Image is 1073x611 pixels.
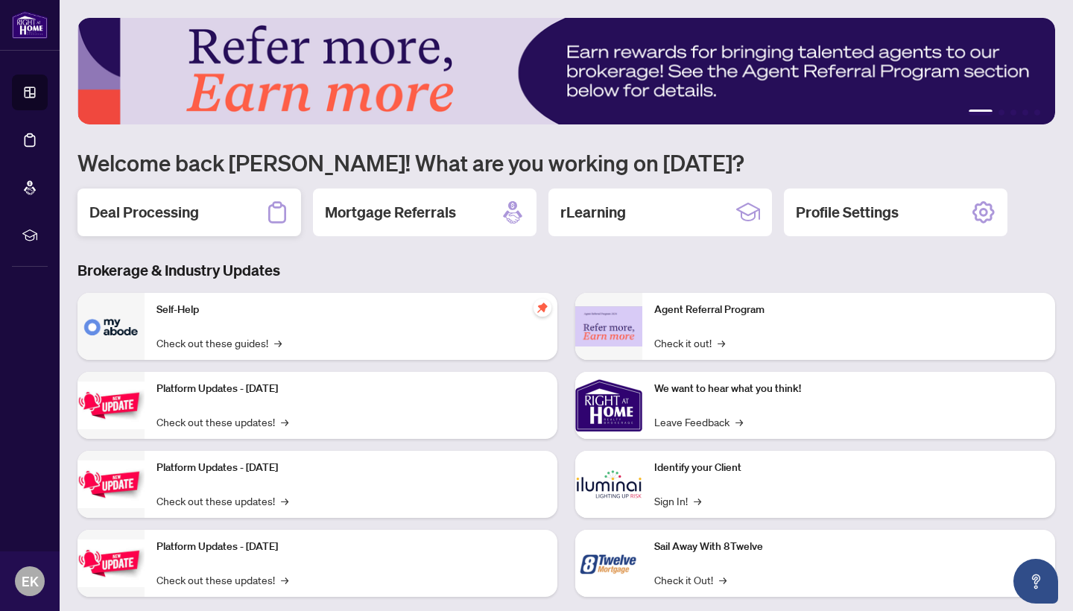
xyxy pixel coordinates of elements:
[281,572,288,588] span: →
[575,451,642,518] img: Identify your Client
[560,202,626,223] h2: rLearning
[654,572,727,588] a: Check it Out!→
[1034,110,1040,115] button: 5
[281,414,288,430] span: →
[654,302,1043,318] p: Agent Referral Program
[156,335,282,351] a: Check out these guides!→
[719,572,727,588] span: →
[735,414,743,430] span: →
[575,530,642,597] img: Sail Away With 8Twelve
[22,571,39,592] span: EK
[89,202,199,223] h2: Deal Processing
[654,539,1043,555] p: Sail Away With 8Twelve
[77,460,145,507] img: Platform Updates - July 8, 2025
[274,335,282,351] span: →
[156,381,545,397] p: Platform Updates - [DATE]
[77,382,145,428] img: Platform Updates - July 21, 2025
[1010,110,1016,115] button: 3
[654,414,743,430] a: Leave Feedback→
[654,381,1043,397] p: We want to hear what you think!
[12,11,48,39] img: logo
[77,260,1055,281] h3: Brokerage & Industry Updates
[77,148,1055,177] h1: Welcome back [PERSON_NAME]! What are you working on [DATE]?
[796,202,899,223] h2: Profile Settings
[325,202,456,223] h2: Mortgage Referrals
[654,493,701,509] a: Sign In!→
[156,539,545,555] p: Platform Updates - [DATE]
[77,539,145,586] img: Platform Updates - June 23, 2025
[77,293,145,360] img: Self-Help
[77,18,1055,124] img: Slide 0
[156,302,545,318] p: Self-Help
[575,306,642,347] img: Agent Referral Program
[654,460,1043,476] p: Identify your Client
[156,493,288,509] a: Check out these updates!→
[156,460,545,476] p: Platform Updates - [DATE]
[156,414,288,430] a: Check out these updates!→
[718,335,725,351] span: →
[1022,110,1028,115] button: 4
[998,110,1004,115] button: 2
[575,372,642,439] img: We want to hear what you think!
[281,493,288,509] span: →
[534,299,551,317] span: pushpin
[694,493,701,509] span: →
[1013,559,1058,604] button: Open asap
[654,335,725,351] a: Check it out!→
[156,572,288,588] a: Check out these updates!→
[969,110,993,115] button: 1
